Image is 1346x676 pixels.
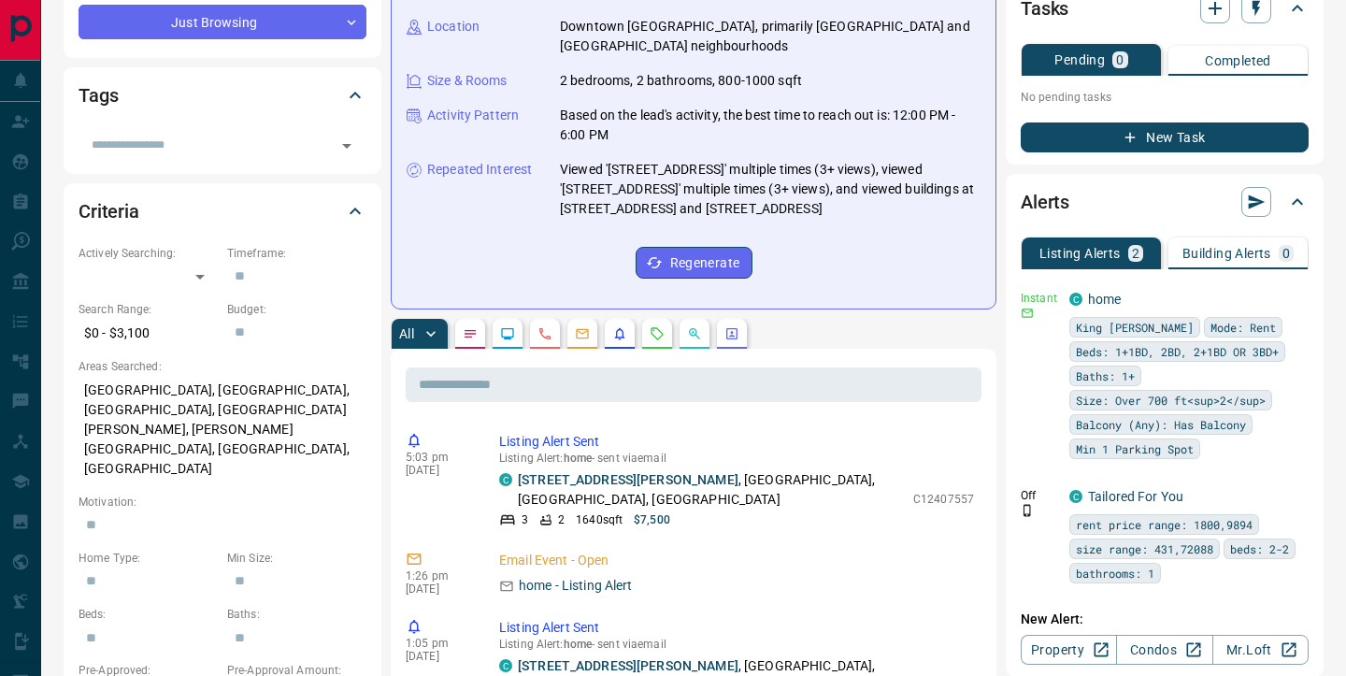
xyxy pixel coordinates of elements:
p: , [GEOGRAPHIC_DATA], [GEOGRAPHIC_DATA], [GEOGRAPHIC_DATA] [518,470,904,510]
p: [DATE] [406,464,471,477]
p: Activity Pattern [427,106,519,125]
p: 0 [1282,247,1290,260]
span: King [PERSON_NAME] [1076,318,1194,337]
p: Areas Searched: [79,358,366,375]
svg: Listing Alerts [612,326,627,341]
span: home [564,638,592,651]
p: Viewed '[STREET_ADDRESS]' multiple times (3+ views), viewed '[STREET_ADDRESS]' multiple times (3+... [560,160,981,219]
div: Alerts [1021,180,1309,224]
span: Beds: 1+1BD, 2BD, 2+1BD OR 3BD+ [1076,342,1279,361]
p: $7,500 [634,511,670,528]
button: Regenerate [636,247,752,279]
p: Pending [1054,53,1105,66]
p: No pending tasks [1021,83,1309,111]
p: Based on the lead's activity, the best time to reach out is: 12:00 PM - 6:00 PM [560,106,981,145]
p: [DATE] [406,650,471,663]
a: [STREET_ADDRESS][PERSON_NAME] [518,658,738,673]
p: All [399,327,414,340]
span: Mode: Rent [1210,318,1276,337]
p: 0 [1116,53,1124,66]
svg: Email [1021,307,1034,320]
p: 3 [522,511,528,528]
span: Min 1 Parking Spot [1076,439,1194,458]
p: Completed [1205,54,1271,67]
p: Instant [1021,290,1058,307]
p: Listing Alert : - sent via email [499,638,974,651]
p: Repeated Interest [427,160,532,180]
p: Listing Alert Sent [499,432,974,452]
p: Beds: [79,606,218,623]
p: Search Range: [79,301,218,318]
div: condos.ca [1069,293,1082,306]
p: 1640 sqft [576,511,623,528]
span: size range: 431,72088 [1076,539,1213,558]
p: Location [427,17,480,36]
p: Downtown [GEOGRAPHIC_DATA], primarily [GEOGRAPHIC_DATA] and [GEOGRAPHIC_DATA] neighbourhoods [560,17,981,56]
p: Budget: [227,301,366,318]
p: Listing Alert Sent [499,618,974,638]
span: rent price range: 1800,9894 [1076,515,1253,534]
h2: Alerts [1021,187,1069,217]
div: condos.ca [499,659,512,672]
p: C12407557 [913,491,974,508]
p: $0 - $3,100 [79,318,218,349]
p: 5:03 pm [406,451,471,464]
p: 2 [558,511,565,528]
p: Timeframe: [227,245,366,262]
p: Actively Searching: [79,245,218,262]
p: Email Event - Open [499,551,974,570]
div: Tags [79,73,366,118]
a: Mr.Loft [1212,635,1309,665]
p: Listing Alerts [1039,247,1121,260]
p: [DATE] [406,583,471,596]
p: Listing Alert : - sent via email [499,452,974,465]
p: Size & Rooms [427,71,508,91]
p: home - Listing Alert [519,576,633,596]
span: beds: 2-2 [1230,539,1289,558]
span: bathrooms: 1 [1076,564,1154,583]
svg: Opportunities [687,326,702,341]
button: New Task [1021,122,1309,152]
p: Home Type: [79,550,218,567]
div: condos.ca [499,473,512,486]
h2: Criteria [79,196,139,226]
a: home [1088,292,1122,307]
h2: Tags [79,80,118,110]
span: home [564,452,592,465]
p: Off [1021,487,1058,504]
svg: Notes [463,326,478,341]
span: Baths: 1+ [1076,367,1135,385]
p: [GEOGRAPHIC_DATA], [GEOGRAPHIC_DATA], [GEOGRAPHIC_DATA], [GEOGRAPHIC_DATA][PERSON_NAME], [PERSON_... [79,375,366,484]
svg: Agent Actions [724,326,739,341]
svg: Emails [575,326,590,341]
svg: Lead Browsing Activity [500,326,515,341]
a: Property [1021,635,1117,665]
button: Open [334,133,360,159]
p: 2 bedrooms, 2 bathrooms, 800-1000 sqft [560,71,802,91]
a: [STREET_ADDRESS][PERSON_NAME] [518,472,738,487]
p: 1:05 pm [406,637,471,650]
p: Building Alerts [1182,247,1271,260]
svg: Calls [537,326,552,341]
p: 2 [1132,247,1139,260]
p: Min Size: [227,550,366,567]
div: condos.ca [1069,490,1082,503]
svg: Requests [650,326,665,341]
svg: Push Notification Only [1021,504,1034,517]
span: Size: Over 700 ft<sup>2</sup> [1076,391,1266,410]
div: Criteria [79,189,366,234]
span: Balcony (Any): Has Balcony [1076,415,1246,434]
a: Tailored For You [1088,489,1183,504]
p: New Alert: [1021,610,1309,629]
p: Baths: [227,606,366,623]
div: Just Browsing [79,5,366,39]
p: 1:26 pm [406,569,471,583]
p: Motivation: [79,494,366,511]
a: Condos [1116,635,1212,665]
